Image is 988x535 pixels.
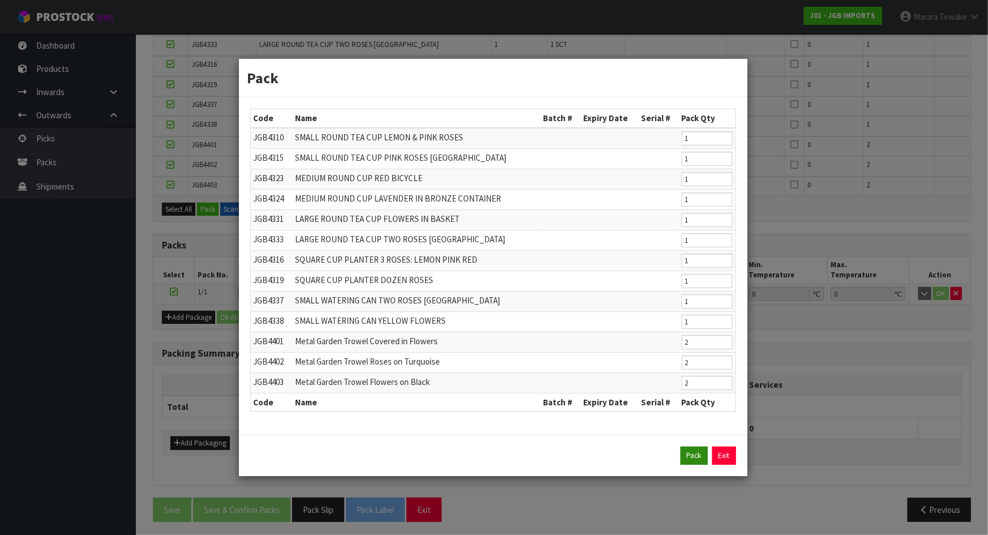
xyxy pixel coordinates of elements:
span: SMALL WATERING CAN YELLOW FLOWERS [295,315,446,326]
span: JGB4315 [254,152,284,163]
span: JGB4337 [254,295,284,306]
span: JGB4323 [254,173,284,183]
th: Code [251,109,292,127]
th: Expiry Date [581,109,639,127]
th: Code [251,393,292,411]
span: JGB4316 [254,254,284,265]
span: JGB4324 [254,193,284,204]
th: Serial # [638,393,678,411]
span: JGB4331 [254,213,284,224]
th: Serial # [638,109,678,127]
span: JGB4338 [254,315,284,326]
span: LARGE ROUND TEA CUP TWO ROSES [GEOGRAPHIC_DATA] [295,234,505,245]
span: JGB4402 [254,356,284,367]
th: Name [292,109,541,127]
th: Name [292,393,541,411]
span: SQUARE CUP PLANTER DOZEN ROSES [295,275,433,285]
span: SQUARE CUP PLANTER 3 ROSES: LEMON PINK RED [295,254,477,265]
th: Batch # [541,393,581,411]
h3: Pack [247,67,739,88]
span: Metal Garden Trowel Flowers on Black [295,376,430,387]
span: JGB4333 [254,234,284,245]
span: Metal Garden Trowel Roses on Turquoise [295,356,440,367]
span: SMALL ROUND TEA CUP LEMON & PINK ROSES [295,132,463,143]
span: SMALL WATERING CAN TWO ROSES [GEOGRAPHIC_DATA] [295,295,500,306]
span: MEDIUM ROUND CUP LAVENDER IN BRONZE CONTAINER [295,193,501,204]
span: MEDIUM ROUND CUP RED BICYCLE [295,173,422,183]
span: JGB4310 [254,132,284,143]
th: Pack Qty [679,393,735,411]
span: JGB4319 [254,275,284,285]
th: Batch # [541,109,581,127]
th: Pack Qty [679,109,735,127]
button: Pack [681,447,708,465]
span: JGB4403 [254,376,284,387]
a: Exit [712,447,736,465]
span: JGB4401 [254,336,284,346]
span: SMALL ROUND TEA CUP PINK ROSES [GEOGRAPHIC_DATA] [295,152,506,163]
span: Metal Garden Trowel Covered in Flowers [295,336,438,346]
span: LARGE ROUND TEA CUP FLOWERS IN BASKET [295,213,460,224]
th: Expiry Date [581,393,639,411]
